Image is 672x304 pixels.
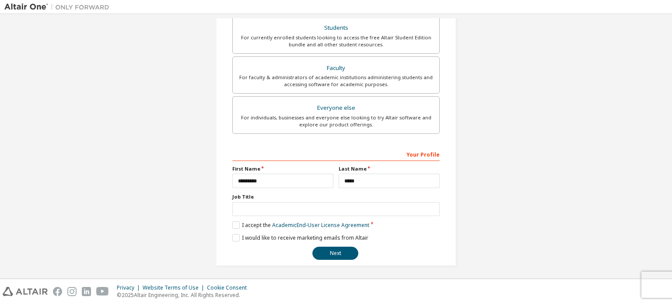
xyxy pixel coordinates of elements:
div: Cookie Consent [207,284,252,291]
div: For faculty & administrators of academic institutions administering students and accessing softwa... [238,74,434,88]
div: For currently enrolled students looking to access the free Altair Student Edition bundle and all ... [238,34,434,48]
img: linkedin.svg [82,287,91,296]
p: © 2025 Altair Engineering, Inc. All Rights Reserved. [117,291,252,299]
label: I would like to receive marketing emails from Altair [232,234,368,241]
label: I accept the [232,221,369,229]
img: altair_logo.svg [3,287,48,296]
img: Altair One [4,3,114,11]
img: instagram.svg [67,287,77,296]
label: Last Name [339,165,440,172]
div: For individuals, businesses and everyone else looking to try Altair software and explore our prod... [238,114,434,128]
div: Students [238,22,434,34]
div: Privacy [117,284,143,291]
div: Faculty [238,62,434,74]
div: Everyone else [238,102,434,114]
div: Your Profile [232,147,440,161]
button: Next [312,247,358,260]
img: facebook.svg [53,287,62,296]
label: Job Title [232,193,440,200]
label: First Name [232,165,333,172]
a: Academic End-User License Agreement [272,221,369,229]
div: Website Terms of Use [143,284,207,291]
img: youtube.svg [96,287,109,296]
